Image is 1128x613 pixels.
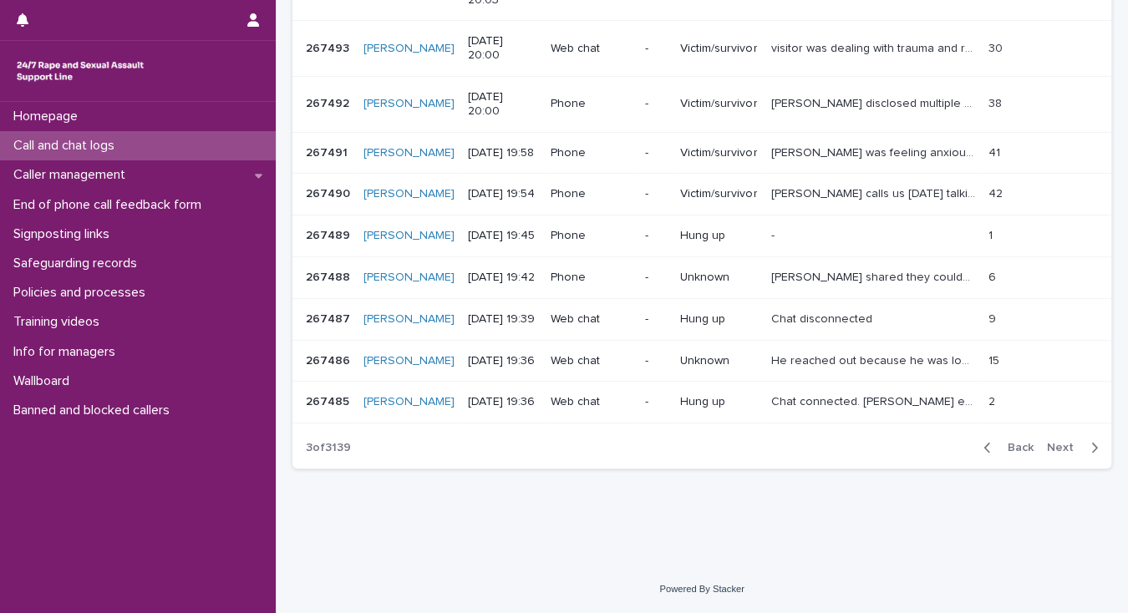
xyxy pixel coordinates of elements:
p: End of phone call feedback form [7,197,215,213]
p: [DATE] 19:58 [468,146,537,160]
p: - [645,146,667,160]
p: - [645,42,667,56]
p: [DATE] 20:00 [468,90,537,119]
p: [DATE] 19:36 [468,354,537,368]
p: 2 [988,392,998,409]
a: [PERSON_NAME] [363,42,455,56]
p: 6 [988,267,999,285]
tr: 267490267490 [PERSON_NAME] [DATE] 19:54Phone-Victim/survivor[PERSON_NAME] calls us [DATE] talking... [292,174,1111,215]
p: Victim/survivor [680,42,757,56]
p: 267487 [306,309,353,327]
p: - [770,225,777,243]
p: Caller shared they couldn't hear my my voice sounded slow - explored how the technical issues the... [770,267,978,285]
p: - [645,229,667,243]
p: He reached out because he was looking for a referral for a boy/men rape support service, as he ha... [770,351,978,368]
p: [DATE] 20:00 [468,34,537,63]
p: [DATE] 19:36 [468,395,537,409]
p: 267485 [306,392,353,409]
img: rhQMoQhaT3yELyF149Cw [13,54,147,88]
p: Policies and processes [7,285,159,301]
tr: 267485267485 [PERSON_NAME] [DATE] 19:36Web chat-Hung upChat connected. [PERSON_NAME] ended the ch... [292,382,1111,423]
button: Next [1040,440,1111,455]
p: Victim/survivor [680,187,757,201]
p: 267492 [306,94,353,111]
p: Homepage [7,109,91,124]
a: [PERSON_NAME] [363,395,455,409]
p: Chat disconnected [770,309,875,327]
tr: 267491267491 [PERSON_NAME] [DATE] 19:58Phone-Victim/survivor[PERSON_NAME] was feeling anxious and... [292,132,1111,174]
p: Call and chat logs [7,138,128,154]
button: Back [970,440,1040,455]
p: Phone [551,229,632,243]
p: Chat connected. Chatter ended the chat as I could only offer 20 minutes [770,392,978,409]
a: [PERSON_NAME] [363,229,455,243]
a: Powered By Stacker [659,584,744,594]
span: Next [1047,442,1084,453]
p: 267491 [306,143,351,160]
p: 267489 [306,225,353,243]
p: 41 [988,143,1004,160]
p: Hung up [680,312,757,327]
p: - [645,97,667,111]
p: - [645,271,667,285]
p: Hung up [680,229,757,243]
a: [PERSON_NAME] [363,97,455,111]
p: Phone [551,187,632,201]
p: - [645,395,667,409]
p: Laura disclosed multiple experiences of sexual violence and discussed emotions, dysregulation, im... [770,94,978,111]
p: visitor was dealing with trauma and relationships in their life, emotional support throughout [770,38,978,56]
p: - [645,354,667,368]
a: [PERSON_NAME] [363,146,455,160]
p: Caller was feeling anxious and needed to reach out so that she could offload how her week had bee... [770,143,978,160]
p: Info for managers [7,344,129,360]
p: 267490 [306,184,353,201]
p: Signposting links [7,226,123,242]
tr: 267489267489 [PERSON_NAME] [DATE] 19:45Phone-Hung up-- 11 [292,215,1111,257]
p: Phone [551,271,632,285]
tr: 267486267486 [PERSON_NAME] [DATE] 19:36Web chat-UnknownHe reached out because he was looking for ... [292,340,1111,382]
p: Unknown [680,354,757,368]
p: Phone [551,97,632,111]
p: Banned and blocked callers [7,403,183,418]
a: [PERSON_NAME] [363,354,455,368]
tr: 267493267493 [PERSON_NAME] [DATE] 20:00Web chat-Victim/survivorvisitor was dealing with trauma an... [292,21,1111,77]
p: Web chat [551,354,632,368]
p: 38 [988,94,1005,111]
p: - [645,187,667,201]
p: Web chat [551,312,632,327]
p: [DATE] 19:39 [468,312,537,327]
span: Back [998,442,1034,453]
p: Safeguarding records [7,256,150,271]
p: Unknown [680,271,757,285]
p: Phone [551,146,632,160]
p: - [645,312,667,327]
p: 3 of 3139 [292,428,364,469]
tr: 267487267487 [PERSON_NAME] [DATE] 19:39Web chat-Hung upChat disconnectedChat disconnected 99 [292,298,1111,340]
p: Hung up [680,395,757,409]
p: 1 [988,225,996,243]
p: Web chat [551,42,632,56]
a: [PERSON_NAME] [363,271,455,285]
a: [PERSON_NAME] [363,187,455,201]
p: 15 [988,351,1003,368]
a: [PERSON_NAME] [363,312,455,327]
p: 267488 [306,267,353,285]
tr: 267492267492 [PERSON_NAME] [DATE] 20:00Phone-Victim/survivor[PERSON_NAME] disclosed multiple expe... [292,76,1111,132]
p: [DATE] 19:54 [468,187,537,201]
p: Victim/survivor [680,97,757,111]
p: Caller management [7,167,139,183]
p: 30 [988,38,1006,56]
p: Wallboard [7,373,83,389]
p: Victim/survivor [680,146,757,160]
p: Maria calls us today talking about a historic rape. She feel very annoyed by the justice system a... [770,184,978,201]
p: [DATE] 19:42 [468,271,537,285]
p: Training videos [7,314,113,330]
p: 9 [988,309,999,327]
p: Web chat [551,395,632,409]
p: [DATE] 19:45 [468,229,537,243]
tr: 267488267488 [PERSON_NAME] [DATE] 19:42Phone-Unknown[PERSON_NAME] shared they couldn't hear my my... [292,256,1111,298]
p: 267493 [306,38,353,56]
p: 267486 [306,351,353,368]
p: 42 [988,184,1006,201]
